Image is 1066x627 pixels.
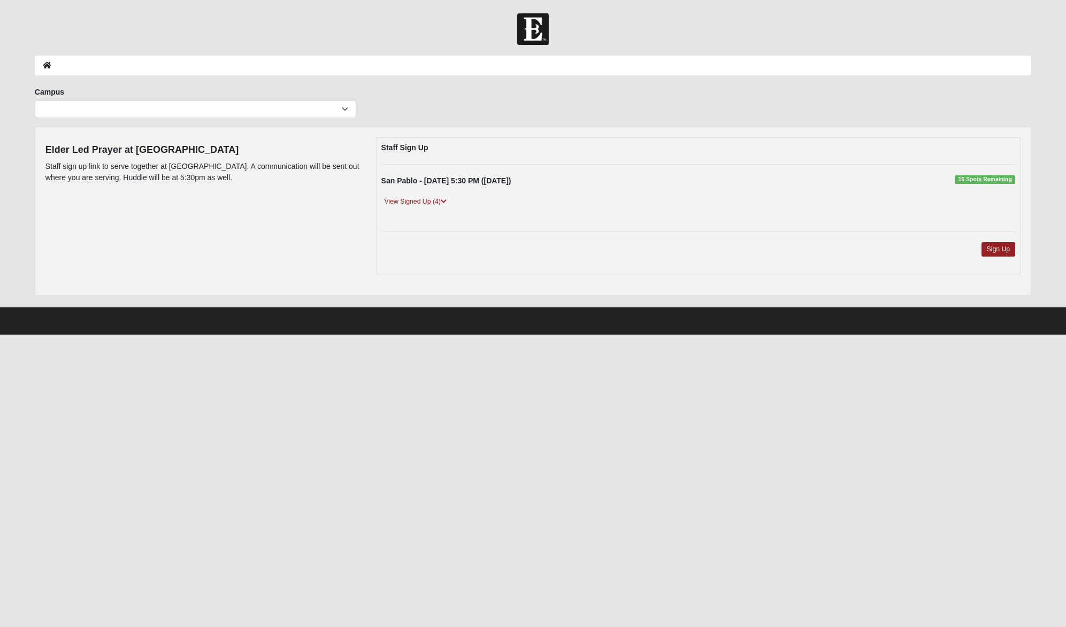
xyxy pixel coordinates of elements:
[981,242,1016,257] a: Sign Up
[45,144,360,156] h4: Elder Led Prayer at [GEOGRAPHIC_DATA]
[35,87,64,97] label: Campus
[381,176,511,185] strong: San Pablo - [DATE] 5:30 PM ([DATE])
[517,13,549,45] img: Church of Eleven22 Logo
[45,161,360,183] p: Staff sign up link to serve together at [GEOGRAPHIC_DATA]. A communication will be sent out where...
[381,196,450,207] a: View Signed Up (4)
[381,143,428,152] strong: Staff Sign Up
[955,175,1015,184] span: 16 Spots Remaining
